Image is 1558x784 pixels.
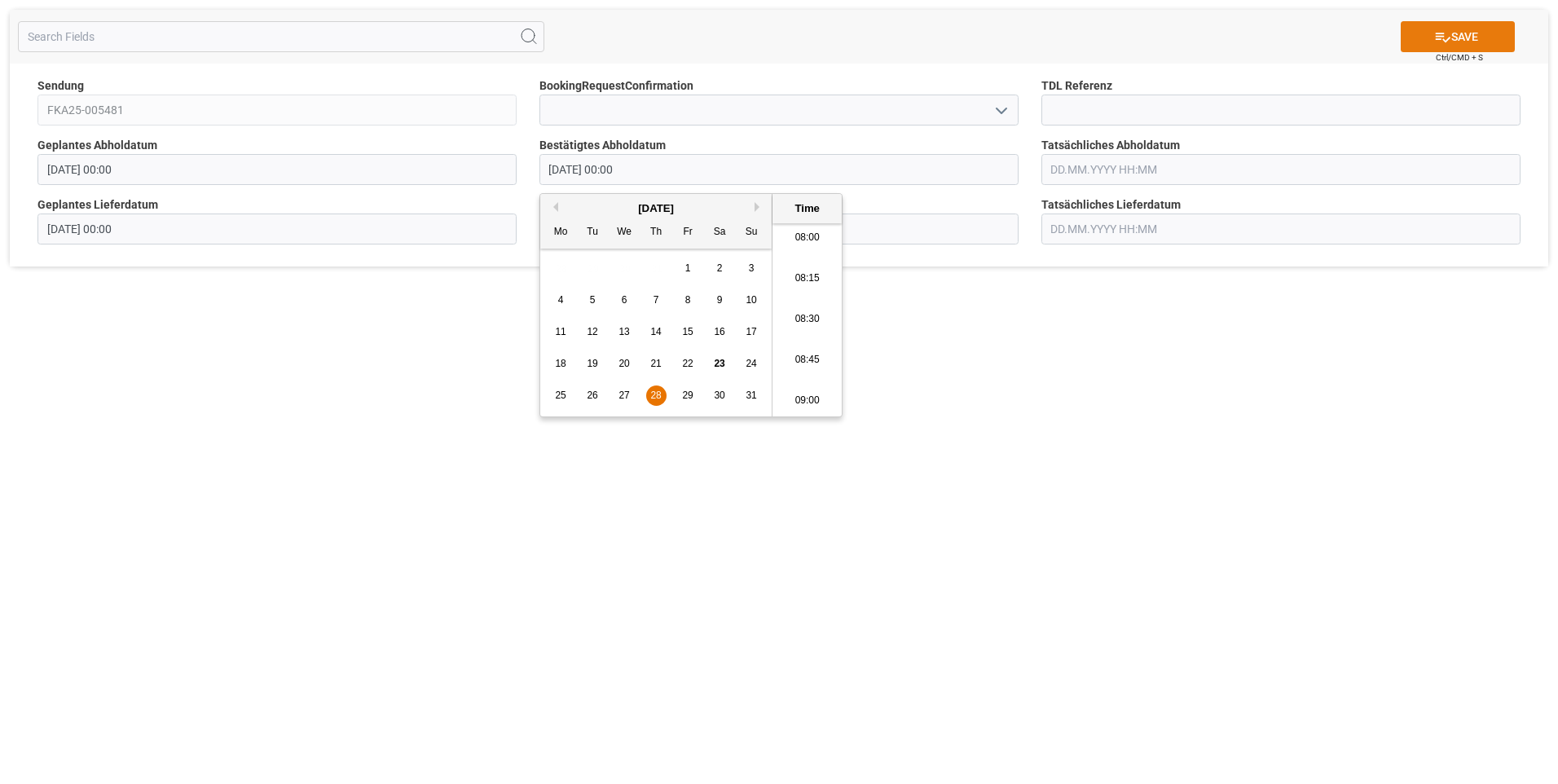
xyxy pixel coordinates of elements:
span: 20 [618,358,629,369]
div: Choose Friday, August 8th, 2025 [678,290,698,311]
div: Choose Monday, August 11th, 2025 [551,322,571,342]
div: Choose Friday, August 1st, 2025 [678,258,698,279]
span: 23 [714,358,724,369]
div: Choose Thursday, August 7th, 2025 [646,290,667,311]
li: 09:00 [772,381,842,421]
div: Choose Thursday, August 14th, 2025 [646,322,667,342]
div: Choose Tuesday, August 12th, 2025 [583,322,603,342]
li: 08:15 [772,258,842,299]
div: Choose Friday, August 15th, 2025 [678,322,698,342]
span: 1 [685,262,691,274]
span: 30 [714,390,724,401]
span: 5 [590,294,596,306]
span: 3 [749,262,755,274]
div: Choose Saturday, August 23rd, 2025 [710,354,730,374]
span: 7 [654,294,659,306]
div: Choose Wednesday, August 13th, 2025 [614,322,635,342]
div: Su [742,222,762,243]
span: Geplantes Lieferdatum [37,196,158,214]
div: Choose Sunday, August 3rd, 2025 [742,258,762,279]
span: 28 [650,390,661,401]
span: 13 [618,326,629,337]
div: Choose Thursday, August 21st, 2025 [646,354,667,374]
span: BookingRequestConfirmation [539,77,693,95]
input: DD.MM.YYYY HH:MM [539,154,1019,185]
div: Choose Wednesday, August 6th, 2025 [614,290,635,311]
div: Choose Saturday, August 30th, 2025 [710,385,730,406]
div: Th [646,222,667,243]
span: 15 [682,326,693,337]
li: 08:00 [772,218,842,258]
button: open menu [988,98,1012,123]
input: DD.MM.YYYY HH:MM [37,154,517,185]
span: 16 [714,326,724,337]
span: 24 [746,358,756,369]
span: Tatsächliches Abholdatum [1041,137,1180,154]
span: 31 [746,390,756,401]
span: Bestätigtes Abholdatum [539,137,666,154]
div: Choose Friday, August 22nd, 2025 [678,354,698,374]
div: Choose Tuesday, August 5th, 2025 [583,290,603,311]
div: Choose Tuesday, August 26th, 2025 [583,385,603,406]
span: 19 [587,358,597,369]
div: Choose Tuesday, August 19th, 2025 [583,354,603,374]
span: 17 [746,326,756,337]
span: 14 [650,326,661,337]
li: 08:30 [772,299,842,340]
div: month 2025-08 [545,253,768,412]
div: Tu [583,222,603,243]
span: 26 [587,390,597,401]
input: DD.MM.YYYY HH:MM [37,214,517,244]
span: 27 [618,390,629,401]
span: TDL Referenz [1041,77,1112,95]
span: 8 [685,294,691,306]
div: Fr [678,222,698,243]
div: Choose Monday, August 25th, 2025 [551,385,571,406]
div: Mo [551,222,571,243]
div: Choose Saturday, August 16th, 2025 [710,322,730,342]
span: 12 [587,326,597,337]
span: Ctrl/CMD + S [1436,51,1483,64]
div: Choose Wednesday, August 20th, 2025 [614,354,635,374]
button: Previous Month [548,202,558,212]
div: Time [777,200,838,217]
input: DD.MM.YYYY HH:MM [1041,214,1521,244]
span: Sendung [37,77,84,95]
span: 25 [555,390,566,401]
div: Choose Wednesday, August 27th, 2025 [614,385,635,406]
div: Choose Sunday, August 31st, 2025 [742,385,762,406]
input: Search Fields [18,21,544,52]
div: Choose Sunday, August 17th, 2025 [742,322,762,342]
span: 2 [717,262,723,274]
span: 18 [555,358,566,369]
span: Tatsächliches Lieferdatum [1041,196,1181,214]
div: We [614,222,635,243]
div: Choose Monday, August 18th, 2025 [551,354,571,374]
div: Choose Saturday, August 2nd, 2025 [710,258,730,279]
div: Choose Thursday, August 28th, 2025 [646,385,667,406]
div: Sa [710,222,730,243]
li: 08:45 [772,340,842,381]
div: Choose Sunday, August 24th, 2025 [742,354,762,374]
button: Next Month [755,202,764,212]
span: 6 [622,294,627,306]
span: 22 [682,358,693,369]
button: SAVE [1401,21,1515,52]
div: Choose Friday, August 29th, 2025 [678,385,698,406]
span: 9 [717,294,723,306]
span: 29 [682,390,693,401]
span: 11 [555,326,566,337]
span: 4 [558,294,564,306]
div: Choose Saturday, August 9th, 2025 [710,290,730,311]
div: Choose Sunday, August 10th, 2025 [742,290,762,311]
div: Choose Monday, August 4th, 2025 [551,290,571,311]
span: 21 [650,358,661,369]
div: [DATE] [540,200,772,217]
span: Geplantes Abholdatum [37,137,157,154]
input: DD.MM.YYYY HH:MM [1041,154,1521,185]
span: 10 [746,294,756,306]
